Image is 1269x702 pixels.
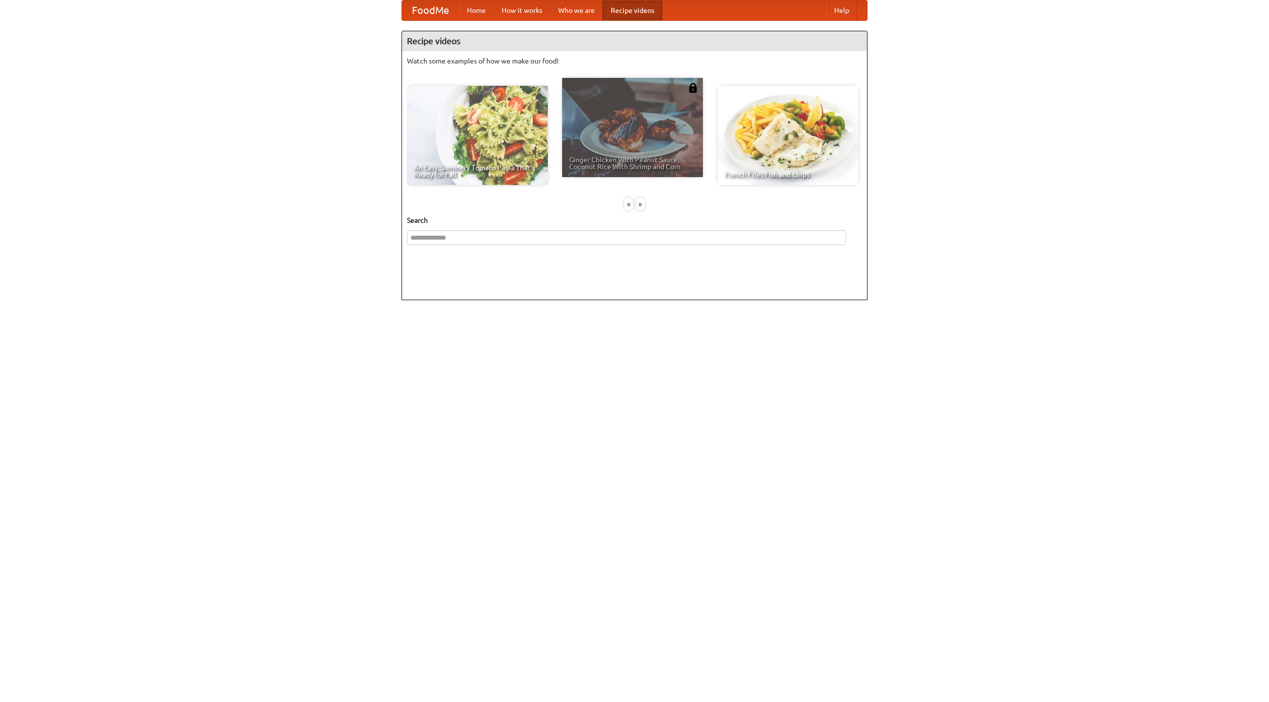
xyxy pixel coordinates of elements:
[624,198,633,210] div: «
[407,215,862,225] h5: Search
[407,56,862,66] p: Watch some examples of how we make our food!
[826,0,857,20] a: Help
[402,31,867,51] h4: Recipe videos
[636,198,645,210] div: »
[603,0,662,20] a: Recipe videos
[550,0,603,20] a: Who we are
[414,164,541,178] span: An Easy, Summery Tomato Pasta That's Ready for Fall
[494,0,550,20] a: How it works
[725,171,852,178] span: French Fries Fish and Chips
[402,0,459,20] a: FoodMe
[407,86,548,185] a: An Easy, Summery Tomato Pasta That's Ready for Fall
[718,86,859,185] a: French Fries Fish and Chips
[688,83,698,93] img: 483408.png
[459,0,494,20] a: Home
